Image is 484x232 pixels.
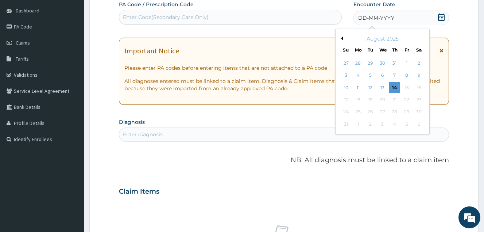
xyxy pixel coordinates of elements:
[341,58,352,69] div: Choose Sunday, July 27th, 2025
[341,119,352,130] div: Not available Sunday, August 31st, 2025
[341,107,352,118] div: Not available Sunday, August 24th, 2025
[416,47,422,53] div: Sa
[38,41,123,50] div: Chat with us now
[377,94,388,105] div: Not available Wednesday, August 20th, 2025
[339,37,343,40] button: Previous Month
[353,58,364,69] div: Choose Monday, July 28th, 2025
[401,94,412,105] div: Not available Friday, August 22nd, 2025
[341,82,352,93] div: Choose Sunday, August 10th, 2025
[120,4,137,21] div: Minimize live chat window
[13,37,30,55] img: d_794563401_company_1708531726252_794563401
[343,47,349,53] div: Su
[377,70,388,81] div: Choose Wednesday, August 6th, 2025
[16,7,39,14] span: Dashboard
[119,1,194,8] label: PA Code / Prescription Code
[392,47,398,53] div: Th
[377,58,388,69] div: Choose Wednesday, July 30th, 2025
[124,64,444,72] p: Please enter PA codes before entering items that are not attached to a PA code
[119,156,449,165] p: NB: All diagnosis must be linked to a claim item
[119,188,159,196] h3: Claim Items
[365,82,376,93] div: Choose Tuesday, August 12th, 2025
[389,58,400,69] div: Choose Thursday, July 31st, 2025
[379,47,386,53] div: We
[404,47,410,53] div: Fr
[353,119,364,130] div: Not available Monday, September 1st, 2025
[353,94,364,105] div: Not available Monday, August 18th, 2025
[365,94,376,105] div: Not available Tuesday, August 19th, 2025
[353,70,364,81] div: Choose Monday, August 4th, 2025
[365,119,376,130] div: Not available Tuesday, September 2nd, 2025
[367,47,373,53] div: Tu
[389,94,400,105] div: Not available Thursday, August 21st, 2025
[124,47,179,55] h1: Important Notice
[377,107,388,118] div: Not available Wednesday, August 27th, 2025
[341,94,352,105] div: Not available Sunday, August 17th, 2025
[353,1,395,8] label: Encounter Date
[353,107,364,118] div: Not available Monday, August 25th, 2025
[389,119,400,130] div: Not available Thursday, September 4th, 2025
[414,107,425,118] div: Not available Saturday, August 30th, 2025
[401,107,412,118] div: Not available Friday, August 29th, 2025
[365,70,376,81] div: Choose Tuesday, August 5th, 2025
[124,77,444,92] p: All diagnoses entered must be linked to a claim item. Diagnosis & Claim Items that are visible bu...
[377,82,388,93] div: Choose Wednesday, August 13th, 2025
[414,70,425,81] div: Choose Saturday, August 9th, 2025
[338,35,426,42] div: August 2025
[401,119,412,130] div: Not available Friday, September 5th, 2025
[340,57,425,130] div: month 2025-08
[341,70,352,81] div: Choose Sunday, August 3rd, 2025
[16,39,30,46] span: Claims
[401,70,412,81] div: Choose Friday, August 8th, 2025
[16,56,29,62] span: Tariffs
[414,94,425,105] div: Not available Saturday, August 23rd, 2025
[4,155,139,180] textarea: Type your message and hit 'Enter'
[353,82,364,93] div: Choose Monday, August 11th, 2025
[365,107,376,118] div: Not available Tuesday, August 26th, 2025
[377,119,388,130] div: Not available Wednesday, September 3rd, 2025
[358,14,394,22] span: DD-MM-YYYY
[119,118,145,126] label: Diagnosis
[365,58,376,69] div: Choose Tuesday, July 29th, 2025
[414,119,425,130] div: Not available Saturday, September 6th, 2025
[389,82,400,93] div: Choose Thursday, August 14th, 2025
[42,69,101,143] span: We're online!
[123,131,163,138] div: Enter diagnosis
[123,14,209,21] div: Enter Code(Secondary Care Only)
[389,107,400,118] div: Not available Thursday, August 28th, 2025
[401,58,412,69] div: Choose Friday, August 1st, 2025
[414,82,425,93] div: Not available Saturday, August 16th, 2025
[355,47,361,53] div: Mo
[414,58,425,69] div: Choose Saturday, August 2nd, 2025
[401,82,412,93] div: Not available Friday, August 15th, 2025
[389,70,400,81] div: Choose Thursday, August 7th, 2025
